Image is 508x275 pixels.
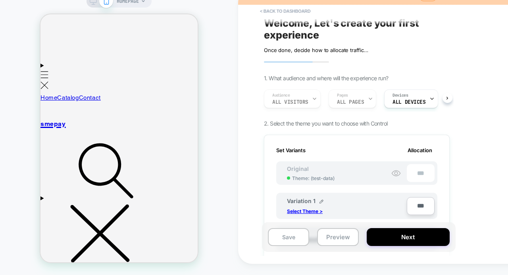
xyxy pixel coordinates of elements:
[264,120,387,127] span: 2. Select the theme you want to choose with Control
[276,147,306,153] span: Set Variants
[393,99,425,105] span: ALL DEVICES
[408,147,432,153] span: Allocation
[393,93,408,98] span: Devices
[319,199,323,203] img: edit
[17,79,38,87] a: Catalog
[287,198,316,204] span: Variation 1
[317,228,358,246] button: Preview
[268,228,309,246] button: Save
[287,208,323,214] p: Select Theme >
[367,228,450,246] button: Next
[256,5,314,17] button: < back to dashboard
[279,165,317,172] span: Original
[38,79,60,87] a: Contact
[292,175,335,181] span: Theme: ( test-data )
[264,75,388,81] span: 1. What audience and where will the experience run?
